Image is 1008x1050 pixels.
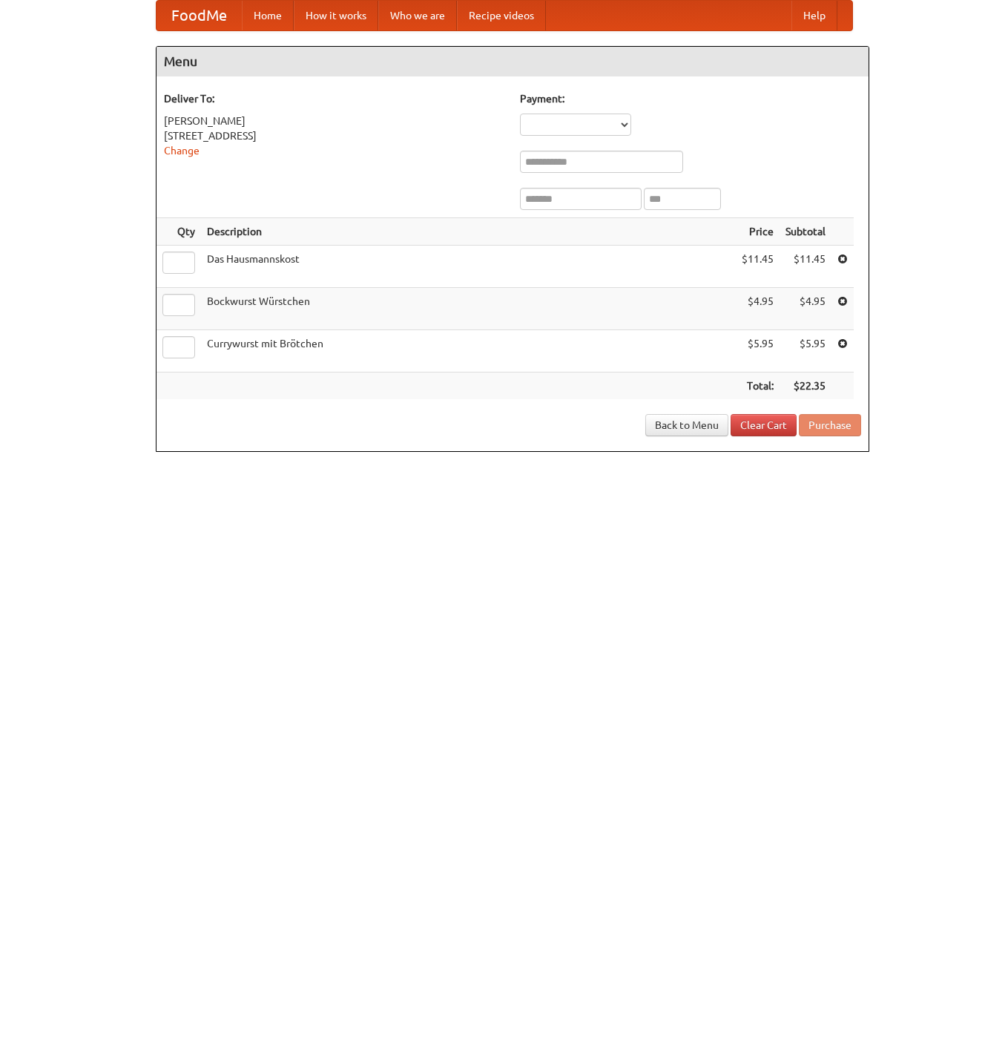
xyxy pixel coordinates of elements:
[201,218,736,246] th: Description
[294,1,378,30] a: How it works
[736,330,780,373] td: $5.95
[736,373,780,400] th: Total:
[157,1,242,30] a: FoodMe
[780,330,831,373] td: $5.95
[157,47,869,76] h4: Menu
[780,288,831,330] td: $4.95
[799,414,861,436] button: Purchase
[164,145,200,157] a: Change
[457,1,546,30] a: Recipe videos
[731,414,797,436] a: Clear Cart
[780,373,831,400] th: $22.35
[164,128,505,143] div: [STREET_ADDRESS]
[201,288,736,330] td: Bockwurst Würstchen
[520,91,861,106] h5: Payment:
[378,1,457,30] a: Who we are
[645,414,728,436] a: Back to Menu
[736,246,780,288] td: $11.45
[157,218,201,246] th: Qty
[791,1,837,30] a: Help
[201,330,736,373] td: Currywurst mit Brötchen
[164,114,505,128] div: [PERSON_NAME]
[736,288,780,330] td: $4.95
[242,1,294,30] a: Home
[780,246,831,288] td: $11.45
[736,218,780,246] th: Price
[201,246,736,288] td: Das Hausmannskost
[780,218,831,246] th: Subtotal
[164,91,505,106] h5: Deliver To:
